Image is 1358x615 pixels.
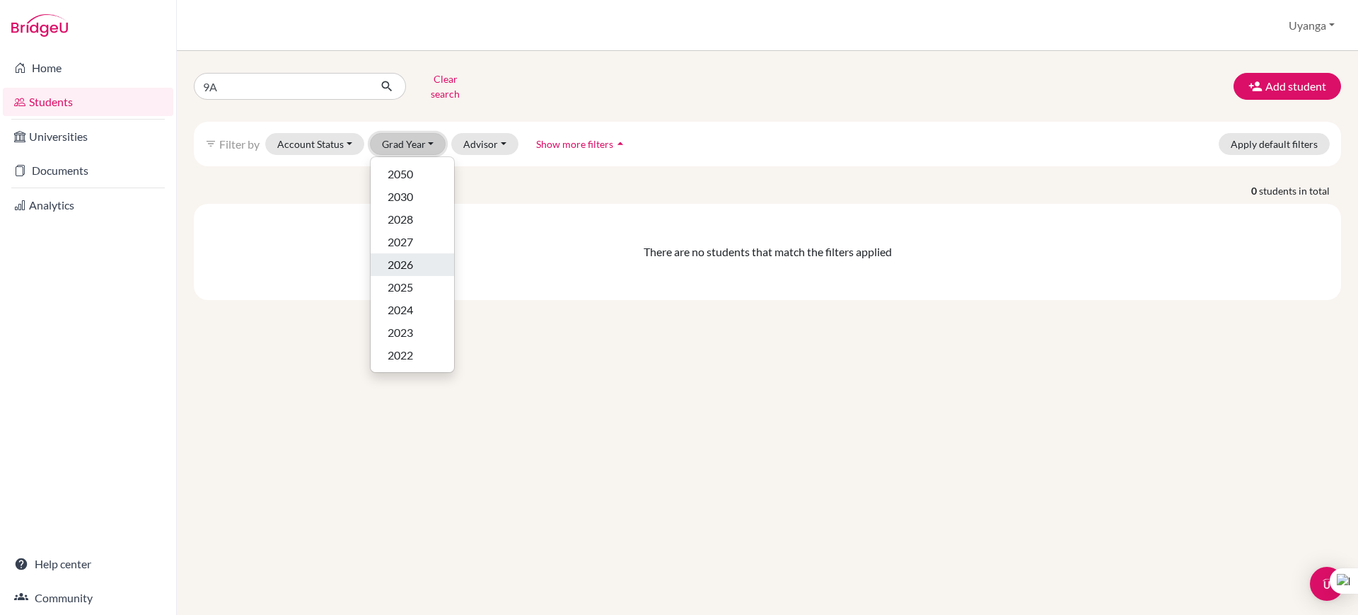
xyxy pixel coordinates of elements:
i: filter_list [205,138,216,149]
span: 2026 [388,256,413,273]
div: Open Intercom Messenger [1310,567,1344,601]
button: 2050 [371,163,454,185]
button: Apply default filters [1219,133,1330,155]
div: Grad Year [370,156,455,373]
input: Find student by name... [194,73,369,100]
span: 2030 [388,188,413,205]
span: 2024 [388,301,413,318]
button: 2025 [371,276,454,299]
span: students in total [1259,183,1341,198]
span: 2025 [388,279,413,296]
button: Clear search [406,68,484,105]
a: Help center [3,550,173,578]
button: 2027 [371,231,454,253]
button: 2028 [371,208,454,231]
img: Bridge-U [11,14,68,37]
span: 2027 [388,234,413,251]
button: Advisor [451,133,518,155]
span: Show more filters [536,138,613,150]
button: Show more filtersarrow_drop_up [524,133,639,155]
i: arrow_drop_up [613,137,627,151]
span: 2050 [388,166,413,183]
button: 2022 [371,344,454,367]
a: Home [3,54,173,82]
button: Uyanga [1282,12,1341,39]
a: Analytics [3,191,173,219]
span: Filter by [219,137,260,151]
strong: 0 [1251,183,1259,198]
button: 2024 [371,299,454,321]
button: 2023 [371,321,454,344]
button: Grad Year [370,133,446,155]
button: 2030 [371,185,454,208]
div: There are no students that match the filters applied [205,243,1330,260]
span: 2023 [388,324,413,341]
a: Universities [3,122,173,151]
button: 2026 [371,253,454,276]
a: Documents [3,156,173,185]
button: Add student [1234,73,1341,100]
a: Community [3,584,173,612]
span: 2022 [388,347,413,364]
button: Account Status [265,133,364,155]
a: Students [3,88,173,116]
span: 2028 [388,211,413,228]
